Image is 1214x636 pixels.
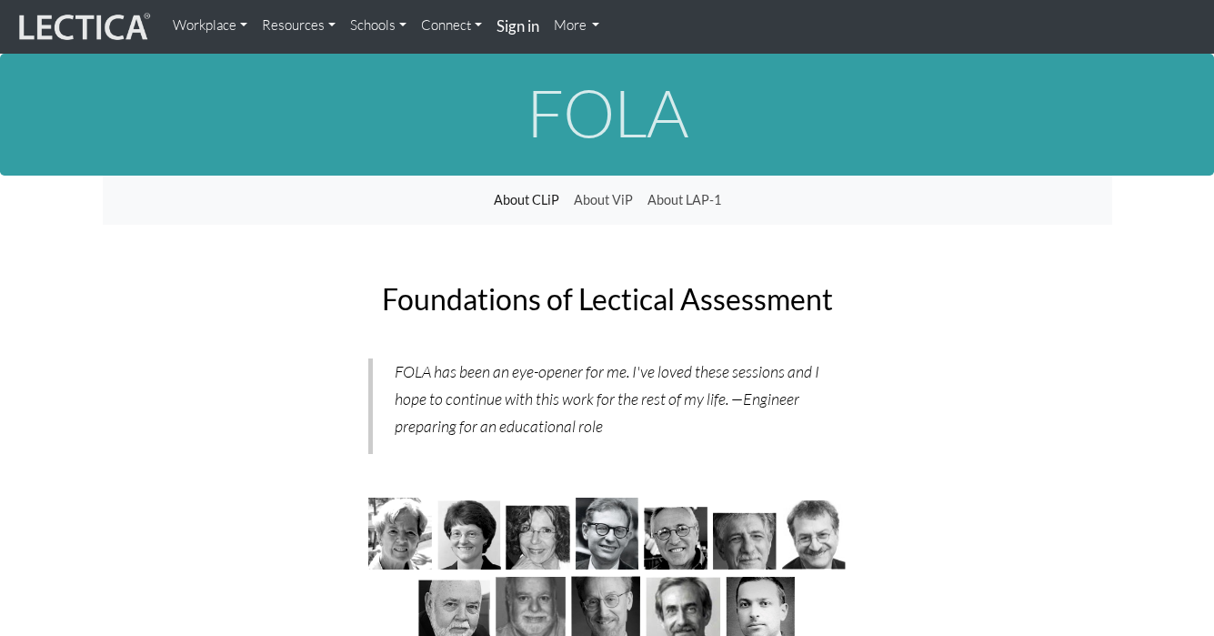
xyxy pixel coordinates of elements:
p: FOLA has been an eye-opener for me. I've loved these sessions and I hope to continue with this wo... [395,358,824,440]
a: Schools [343,7,414,44]
strong: Sign in [497,16,539,35]
a: Connect [414,7,489,44]
h1: FOLA [103,76,1112,148]
a: About ViP [567,183,640,217]
a: About LAP-1 [640,183,728,217]
a: Resources [255,7,343,44]
a: Workplace [166,7,255,44]
img: lecticalive [15,10,151,45]
a: Sign in [489,7,547,46]
h2: Foundations of Lectical Assessment [368,283,846,315]
a: More [547,7,607,44]
a: About CLiP [487,183,567,217]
